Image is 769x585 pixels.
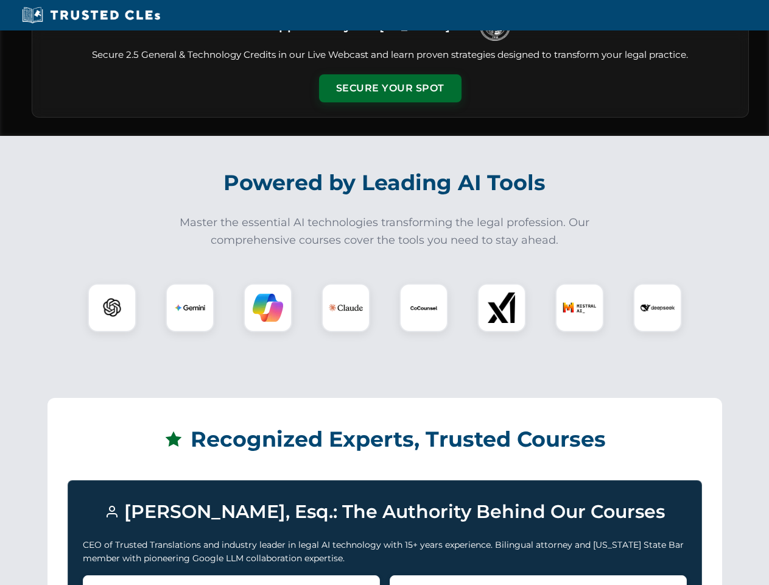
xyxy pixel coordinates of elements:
[633,283,682,332] div: DeepSeek
[83,495,687,528] h3: [PERSON_NAME], Esq.: The Authority Behind Our Courses
[244,283,292,332] div: Copilot
[94,290,130,325] img: ChatGPT Logo
[88,283,136,332] div: ChatGPT
[555,283,604,332] div: Mistral AI
[477,283,526,332] div: xAI
[486,292,517,323] img: xAI Logo
[641,291,675,325] img: DeepSeek Logo
[253,292,283,323] img: Copilot Logo
[319,74,462,102] button: Secure Your Spot
[166,283,214,332] div: Gemini
[68,418,702,461] h2: Recognized Experts, Trusted Courses
[329,291,363,325] img: Claude Logo
[47,161,722,204] h2: Powered by Leading AI Tools
[409,292,439,323] img: CoCounsel Logo
[83,538,687,565] p: CEO of Trusted Translations and industry leader in legal AI technology with 15+ years experience....
[399,283,448,332] div: CoCounsel
[47,48,734,62] p: Secure 2.5 General & Technology Credits in our Live Webcast and learn proven strategies designed ...
[172,214,598,249] p: Master the essential AI technologies transforming the legal profession. Our comprehensive courses...
[175,292,205,323] img: Gemini Logo
[563,291,597,325] img: Mistral AI Logo
[18,6,164,24] img: Trusted CLEs
[321,283,370,332] div: Claude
